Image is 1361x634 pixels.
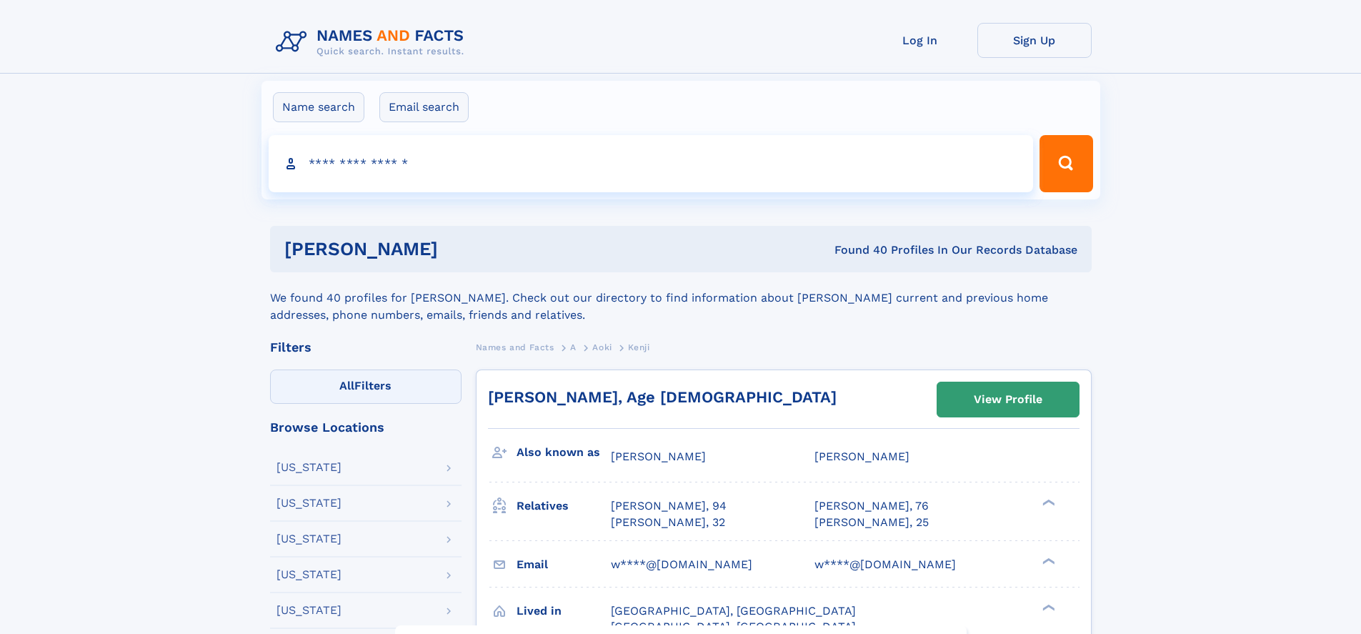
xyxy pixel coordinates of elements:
[476,338,554,356] a: Names and Facts
[270,23,476,61] img: Logo Names and Facts
[517,553,611,577] h3: Email
[814,515,929,530] a: [PERSON_NAME], 25
[1040,135,1092,192] button: Search Button
[974,383,1042,416] div: View Profile
[592,342,612,352] span: Aoki
[814,450,909,463] span: [PERSON_NAME]
[611,515,725,530] a: [PERSON_NAME], 32
[517,440,611,465] h3: Also known as
[276,462,342,473] div: [US_STATE]
[270,370,462,404] label: Filters
[284,240,637,258] h1: [PERSON_NAME]
[592,338,612,356] a: Aoki
[636,242,1077,258] div: Found 40 Profiles In Our Records Database
[611,604,856,618] span: [GEOGRAPHIC_DATA], [GEOGRAPHIC_DATA]
[269,135,1034,192] input: search input
[517,494,611,518] h3: Relatives
[611,450,706,463] span: [PERSON_NAME]
[339,379,354,392] span: All
[488,388,837,406] a: [PERSON_NAME], Age [DEMOGRAPHIC_DATA]
[863,23,977,58] a: Log In
[276,569,342,580] div: [US_STATE]
[814,498,929,514] a: [PERSON_NAME], 76
[570,342,577,352] span: A
[270,421,462,434] div: Browse Locations
[276,533,342,545] div: [US_STATE]
[570,338,577,356] a: A
[273,92,364,122] label: Name search
[977,23,1092,58] a: Sign Up
[611,620,856,633] span: [GEOGRAPHIC_DATA], [GEOGRAPHIC_DATA]
[937,382,1079,417] a: View Profile
[379,92,469,122] label: Email search
[1039,498,1056,507] div: ❯
[276,605,342,616] div: [US_STATE]
[270,341,462,354] div: Filters
[628,342,649,352] span: Kenji
[276,497,342,509] div: [US_STATE]
[1039,603,1056,612] div: ❯
[1039,556,1056,565] div: ❯
[270,272,1092,324] div: We found 40 profiles for [PERSON_NAME]. Check out our directory to find information about [PERSON...
[611,498,727,514] a: [PERSON_NAME], 94
[517,599,611,623] h3: Lived in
